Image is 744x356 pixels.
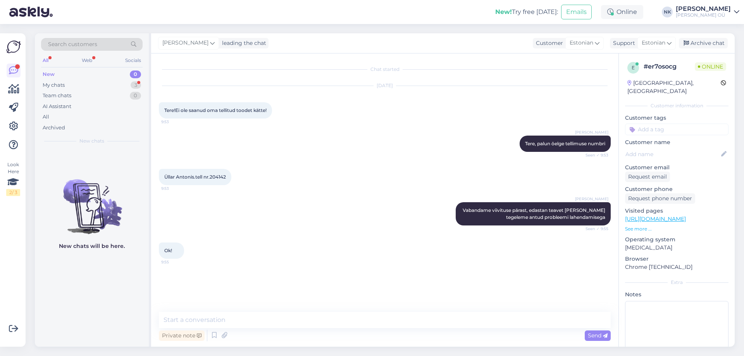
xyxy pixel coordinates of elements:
[695,62,726,71] span: Online
[625,172,670,182] div: Request email
[159,82,611,89] div: [DATE]
[6,189,20,196] div: 2 / 3
[676,6,731,12] div: [PERSON_NAME]
[625,263,728,271] p: Chrome [TECHNICAL_ID]
[625,163,728,172] p: Customer email
[219,39,266,47] div: leading the chat
[676,6,739,18] a: [PERSON_NAME][PERSON_NAME] OÜ
[625,207,728,215] p: Visited pages
[41,55,50,65] div: All
[625,138,728,146] p: Customer name
[533,39,563,47] div: Customer
[43,92,71,100] div: Team chats
[164,248,172,253] span: Ok!
[43,113,49,121] div: All
[161,186,190,191] span: 9:53
[625,124,728,135] input: Add a tag
[627,79,721,95] div: [GEOGRAPHIC_DATA], [GEOGRAPHIC_DATA]
[124,55,143,65] div: Socials
[164,174,226,180] span: Üllar Antonis.tell nr.204142
[662,7,673,17] div: NK
[625,244,728,252] p: [MEDICAL_DATA]
[601,5,643,19] div: Online
[164,107,267,113] span: Tere!Ei ole saanud oma tellitud toodet kätte!
[625,255,728,263] p: Browser
[625,150,720,158] input: Add name
[43,71,55,78] div: New
[159,330,205,341] div: Private note
[625,215,686,222] a: [URL][DOMAIN_NAME]
[59,242,125,250] p: New chats will be here.
[625,225,728,232] p: See more ...
[625,279,728,286] div: Extra
[579,152,608,158] span: Seen ✓ 9:53
[625,193,695,204] div: Request phone number
[80,55,94,65] div: Web
[161,119,190,125] span: 9:53
[6,161,20,196] div: Look Here
[495,8,512,15] b: New!
[575,196,608,202] span: [PERSON_NAME]
[6,40,21,54] img: Askly Logo
[625,102,728,109] div: Customer information
[625,236,728,244] p: Operating system
[579,226,608,232] span: Seen ✓ 9:55
[679,38,728,48] div: Archive chat
[159,66,611,73] div: Chat started
[525,141,605,146] span: Tere, palun öelge tellimuse numbri
[610,39,635,47] div: Support
[162,39,208,47] span: [PERSON_NAME]
[43,81,65,89] div: My chats
[676,12,731,18] div: [PERSON_NAME] OÜ
[35,165,149,235] img: No chats
[632,65,635,71] span: e
[642,39,665,47] span: Estonian
[43,103,71,110] div: AI Assistant
[131,81,141,89] div: 3
[161,259,190,265] span: 9:55
[43,124,65,132] div: Archived
[625,185,728,193] p: Customer phone
[561,5,592,19] button: Emails
[130,71,141,78] div: 0
[625,114,728,122] p: Customer tags
[463,207,606,220] span: Vabandame viivituse pärast, edastan teavet [PERSON_NAME] tegeleme antud probleemi lahendamisega
[495,7,558,17] div: Try free [DATE]:
[575,129,608,135] span: [PERSON_NAME]
[625,291,728,299] p: Notes
[79,138,104,144] span: New chats
[644,62,695,71] div: # er7osocg
[130,92,141,100] div: 0
[48,40,97,48] span: Search customers
[588,332,608,339] span: Send
[570,39,593,47] span: Estonian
